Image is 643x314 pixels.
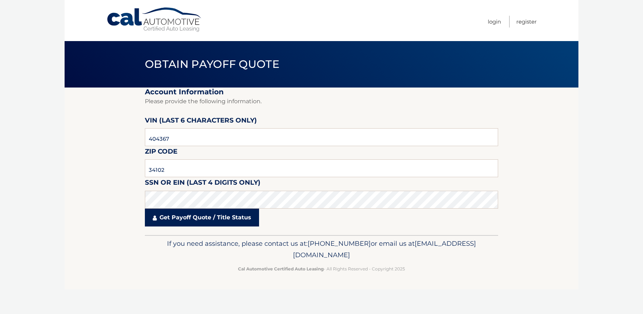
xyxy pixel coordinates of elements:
p: Please provide the following information. [145,96,498,106]
p: - All Rights Reserved - Copyright 2025 [150,265,493,273]
a: Register [516,16,537,28]
label: SSN or EIN (last 4 digits only) [145,177,260,190]
p: If you need assistance, please contact us at: or email us at [150,238,493,261]
label: Zip Code [145,146,177,159]
span: Obtain Payoff Quote [145,58,279,71]
a: Cal Automotive [106,7,203,33]
a: Get Payoff Quote / Title Status [145,209,259,226]
h2: Account Information [145,88,498,96]
label: VIN (last 6 characters only) [145,115,257,128]
span: [PHONE_NUMBER] [308,239,371,248]
a: Login [488,16,501,28]
strong: Cal Automotive Certified Auto Leasing [238,266,324,271]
